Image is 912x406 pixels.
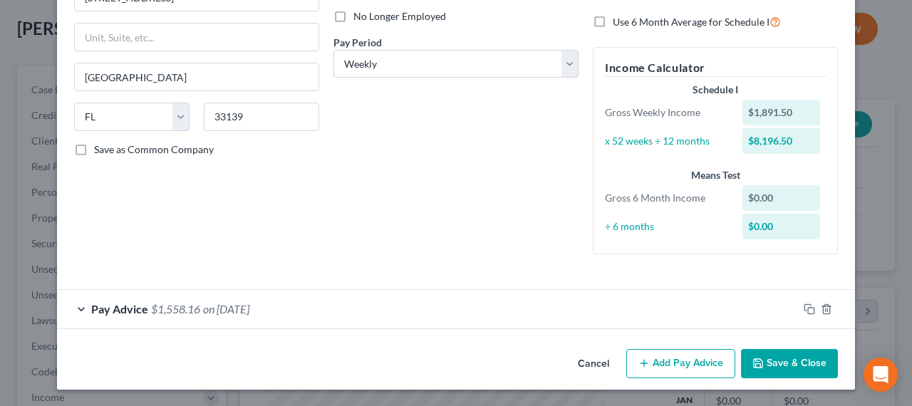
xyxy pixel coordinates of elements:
button: Add Pay Advice [626,349,735,379]
div: $1,891.50 [742,100,821,125]
div: $8,196.50 [742,128,821,154]
input: Unit, Suite, etc... [75,24,318,51]
div: ÷ 6 months [598,219,735,234]
div: $0.00 [742,185,821,211]
div: x 52 weeks ÷ 12 months [598,134,735,148]
span: No Longer Employed [353,10,446,22]
span: $1,558.16 [151,302,200,316]
span: on [DATE] [203,302,249,316]
button: Save & Close [741,349,838,379]
div: $0.00 [742,214,821,239]
input: Enter city... [75,63,318,90]
h5: Income Calculator [605,59,826,77]
div: Means Test [605,168,826,182]
div: Open Intercom Messenger [864,358,898,392]
span: Pay Advice [91,302,148,316]
button: Cancel [566,350,621,379]
div: Gross Weekly Income [598,105,735,120]
div: Schedule I [605,83,826,97]
div: Gross 6 Month Income [598,191,735,205]
span: Save as Common Company [94,143,214,155]
span: Pay Period [333,36,382,48]
span: Use 6 Month Average for Schedule I [613,16,769,28]
input: Enter zip... [204,103,319,131]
